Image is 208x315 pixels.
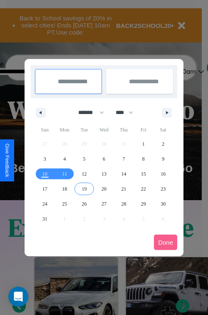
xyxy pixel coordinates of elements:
[54,151,74,166] button: 4
[35,181,54,196] button: 17
[134,136,153,151] button: 1
[35,123,54,136] span: Sun
[62,196,67,211] span: 25
[35,166,54,181] button: 10
[103,151,105,166] span: 6
[4,144,10,177] div: Give Feedback
[122,151,125,166] span: 7
[114,196,134,211] button: 28
[62,181,67,196] span: 18
[74,196,94,211] button: 26
[134,181,153,196] button: 22
[44,151,46,166] span: 3
[154,235,177,250] button: Done
[141,196,146,211] span: 29
[62,166,67,181] span: 11
[134,196,153,211] button: 29
[83,151,86,166] span: 5
[121,196,126,211] span: 28
[162,151,164,166] span: 9
[142,151,145,166] span: 8
[154,196,173,211] button: 30
[94,123,114,136] span: Wed
[54,123,74,136] span: Mon
[114,181,134,196] button: 21
[154,151,173,166] button: 9
[102,181,106,196] span: 20
[74,123,94,136] span: Tue
[94,151,114,166] button: 6
[141,166,146,181] span: 15
[114,166,134,181] button: 14
[161,166,166,181] span: 16
[82,196,87,211] span: 26
[162,136,164,151] span: 2
[154,181,173,196] button: 23
[74,166,94,181] button: 12
[154,166,173,181] button: 16
[161,196,166,211] span: 30
[35,151,54,166] button: 3
[42,181,47,196] span: 17
[94,181,114,196] button: 20
[82,181,87,196] span: 19
[134,123,153,136] span: Fri
[121,181,126,196] span: 21
[74,181,94,196] button: 19
[54,196,74,211] button: 25
[142,136,145,151] span: 1
[154,136,173,151] button: 2
[102,166,106,181] span: 13
[102,196,106,211] span: 27
[42,211,47,226] span: 31
[114,151,134,166] button: 7
[161,181,166,196] span: 23
[63,151,66,166] span: 4
[114,123,134,136] span: Thu
[94,166,114,181] button: 13
[74,151,94,166] button: 5
[35,211,54,226] button: 31
[54,166,74,181] button: 11
[121,166,126,181] span: 14
[94,196,114,211] button: 27
[82,166,87,181] span: 12
[134,166,153,181] button: 15
[8,287,28,307] div: Open Intercom Messenger
[35,196,54,211] button: 24
[134,151,153,166] button: 8
[154,123,173,136] span: Sat
[54,181,74,196] button: 18
[141,181,146,196] span: 22
[42,166,47,181] span: 10
[42,196,47,211] span: 24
